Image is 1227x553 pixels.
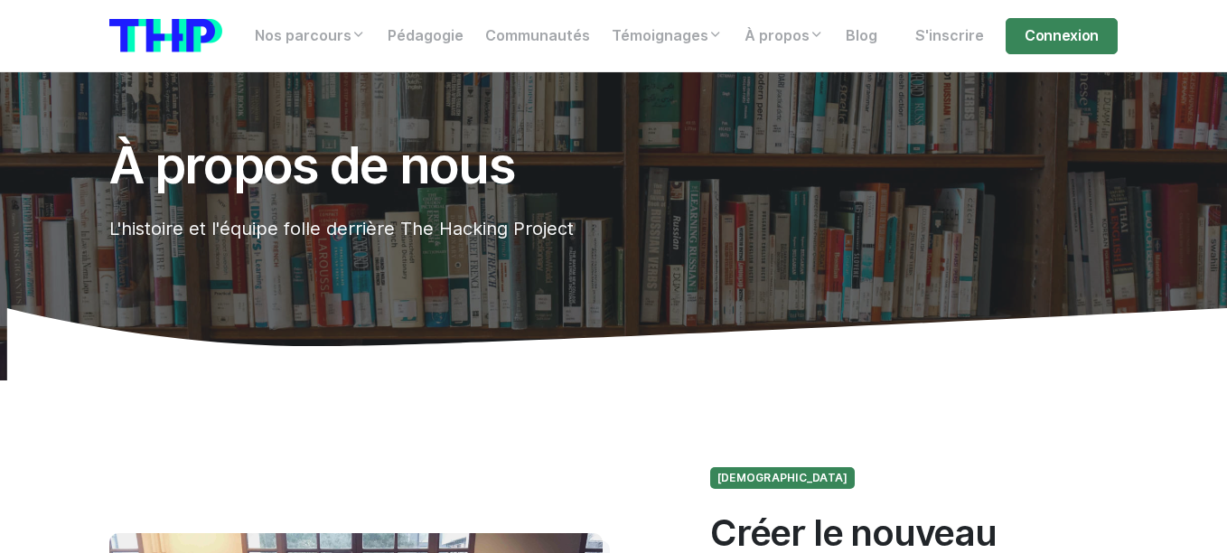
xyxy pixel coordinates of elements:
img: logo [109,19,222,52]
a: Nos parcours [244,18,377,54]
a: Pédagogie [377,18,474,54]
a: Blog [835,18,888,54]
a: Connexion [1006,18,1118,54]
p: L'histoire et l'équipe folle derrière The Hacking Project [109,215,946,242]
a: Communautés [474,18,601,54]
span: [DEMOGRAPHIC_DATA] [710,467,855,489]
a: S'inscrire [904,18,995,54]
a: À propos [734,18,835,54]
a: Témoignages [601,18,734,54]
h1: À propos de nous [109,137,946,193]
